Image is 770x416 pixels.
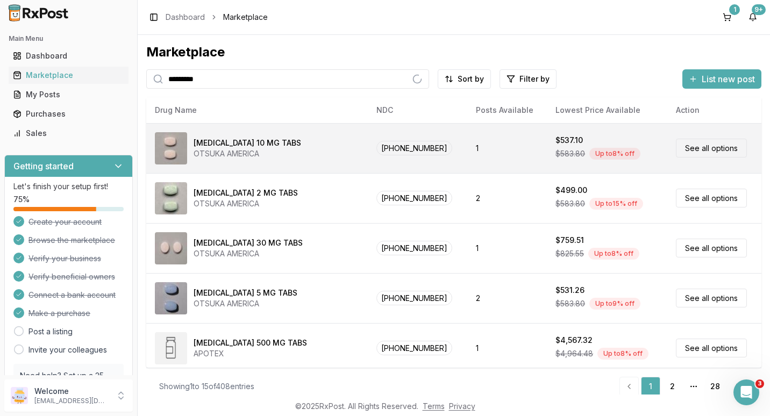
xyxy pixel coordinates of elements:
a: Marketplace [9,66,129,85]
div: Up to 8 % off [588,248,639,260]
span: 3 [755,379,764,388]
div: Marketplace [146,44,761,61]
img: Abilify 10 MG TABS [155,132,187,164]
div: OTSUKA AMERICA [194,148,301,159]
div: Up to 8 % off [589,148,640,160]
a: Terms [423,401,445,411]
a: See all options [676,289,747,307]
a: Go to next page [727,377,748,396]
span: [PHONE_NUMBER] [376,241,452,255]
nav: pagination [619,377,748,396]
div: $531.26 [555,285,584,296]
td: 2 [467,273,547,323]
span: Verify your business [28,253,101,264]
div: Marketplace [13,70,124,81]
div: $537.10 [555,135,583,146]
button: 1 [718,9,736,26]
a: 1 [641,377,660,396]
button: Filter by [500,69,557,89]
div: [MEDICAL_DATA] 10 MG TABS [194,138,301,148]
div: APOTEX [194,348,307,359]
span: Sort by [458,74,484,84]
a: Invite your colleagues [28,345,107,355]
a: See all options [676,139,747,157]
a: Sales [9,124,129,143]
span: $825.55 [555,248,584,259]
div: [MEDICAL_DATA] 30 MG TABS [194,238,303,248]
button: Dashboard [4,47,133,64]
th: Drug Name [146,97,368,123]
a: Dashboard [9,46,129,66]
th: Lowest Price Available [547,97,667,123]
a: 2 [662,377,682,396]
a: See all options [676,239,747,257]
th: Action [667,97,761,123]
span: $583.80 [555,198,585,209]
a: See all options [676,339,747,357]
p: [EMAIL_ADDRESS][DOMAIN_NAME] [34,397,109,405]
a: List new post [682,75,761,85]
img: User avatar [11,387,28,404]
div: [MEDICAL_DATA] 5 MG TABS [194,288,297,298]
a: Post a listing [28,326,73,337]
span: Make a purchase [28,308,90,319]
button: My Posts [4,86,133,103]
div: Dashboard [13,51,124,61]
div: My Posts [13,89,124,100]
span: Create your account [28,217,102,227]
span: $4,964.48 [555,348,593,359]
th: NDC [368,97,467,123]
span: Verify beneficial owners [28,271,115,282]
button: Sales [4,125,133,142]
a: 28 [705,377,725,396]
p: Welcome [34,386,109,397]
td: 1 [467,323,547,373]
div: $759.51 [555,235,584,246]
img: Abilify 5 MG TABS [155,282,187,314]
div: 1 [729,4,740,15]
p: Need help? Set up a 25 minute call with our team to set up. [20,370,117,403]
div: $499.00 [555,185,587,196]
span: [PHONE_NUMBER] [376,341,452,355]
span: 75 % [13,194,30,205]
img: Abilify 2 MG TABS [155,182,187,214]
span: [PHONE_NUMBER] [376,191,452,205]
button: Sort by [438,69,491,89]
span: [PHONE_NUMBER] [376,291,452,305]
td: 1 [467,123,547,173]
td: 2 [467,173,547,223]
span: Marketplace [223,12,268,23]
div: [MEDICAL_DATA] 500 MG TABS [194,338,307,348]
td: 1 [467,223,547,273]
div: Up to 9 % off [589,298,640,310]
div: OTSUKA AMERICA [194,248,303,259]
button: List new post [682,69,761,89]
iframe: Intercom live chat [733,379,759,405]
span: [PHONE_NUMBER] [376,141,452,155]
a: Purchases [9,104,129,124]
span: List new post [702,73,755,85]
div: Showing 1 to 15 of 408 entries [159,381,254,392]
span: Browse the marketplace [28,235,115,246]
div: [MEDICAL_DATA] 2 MG TABS [194,188,298,198]
img: RxPost Logo [4,4,73,21]
a: Dashboard [166,12,205,23]
button: Marketplace [4,67,133,84]
button: Purchases [4,105,133,123]
span: Filter by [519,74,550,84]
button: 9+ [744,9,761,26]
div: OTSUKA AMERICA [194,298,297,309]
p: Let's finish your setup first! [13,181,124,192]
div: Up to 15 % off [589,198,643,210]
span: $583.80 [555,148,585,159]
th: Posts Available [467,97,547,123]
a: See all options [676,189,747,207]
span: $583.80 [555,298,585,309]
div: Sales [13,128,124,139]
span: Connect a bank account [28,290,116,300]
a: Privacy [449,401,475,411]
a: My Posts [9,85,129,104]
img: Abiraterone Acetate 500 MG TABS [155,332,187,364]
nav: breadcrumb [166,12,268,23]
